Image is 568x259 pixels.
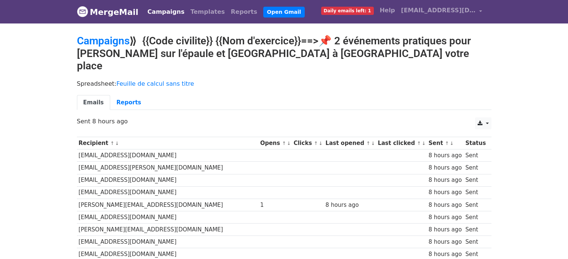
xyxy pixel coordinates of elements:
[463,211,487,223] td: Sent
[77,117,491,125] p: Sent 8 hours ago
[463,223,487,236] td: Sent
[292,137,323,149] th: Clicks
[77,35,491,72] h2: ⟫ {{Code civilite}} {{Nom d'exercice}}==>📌 2 événements pratiques pour [PERSON_NAME] sur l'épaule...
[318,3,377,18] a: Daily emails left: 1
[428,151,462,160] div: 8 hours ago
[287,140,291,146] a: ↓
[428,201,462,209] div: 8 hours ago
[77,186,258,199] td: [EMAIL_ADDRESS][DOMAIN_NAME]
[428,213,462,222] div: 8 hours ago
[77,174,258,186] td: [EMAIL_ADDRESS][DOMAIN_NAME]
[321,7,374,15] span: Daily emails left: 1
[115,140,119,146] a: ↓
[417,140,421,146] a: ↑
[463,137,487,149] th: Status
[427,137,464,149] th: Sent
[260,201,290,209] div: 1
[463,162,487,174] td: Sent
[422,140,426,146] a: ↓
[450,140,454,146] a: ↓
[377,3,398,18] a: Help
[228,4,260,19] a: Reports
[77,236,258,248] td: [EMAIL_ADDRESS][DOMAIN_NAME]
[324,137,376,149] th: Last opened
[428,188,462,197] div: 8 hours ago
[77,149,258,162] td: [EMAIL_ADDRESS][DOMAIN_NAME]
[366,140,370,146] a: ↑
[428,225,462,234] div: 8 hours ago
[463,236,487,248] td: Sent
[463,174,487,186] td: Sent
[110,140,114,146] a: ↑
[263,7,305,18] a: Open Gmail
[77,6,88,17] img: MergeMail logo
[145,4,187,19] a: Campaigns
[371,140,375,146] a: ↓
[463,149,487,162] td: Sent
[187,4,228,19] a: Templates
[258,137,292,149] th: Opens
[445,140,449,146] a: ↑
[463,186,487,199] td: Sent
[77,162,258,174] td: [EMAIL_ADDRESS][PERSON_NAME][DOMAIN_NAME]
[428,250,462,259] div: 8 hours ago
[428,176,462,184] div: 8 hours ago
[77,35,130,47] a: Campaigns
[77,95,110,110] a: Emails
[77,211,258,223] td: [EMAIL_ADDRESS][DOMAIN_NAME]
[401,6,476,15] span: [EMAIL_ADDRESS][DOMAIN_NAME]
[319,140,323,146] a: ↓
[77,223,258,236] td: [PERSON_NAME][EMAIL_ADDRESS][DOMAIN_NAME]
[314,140,318,146] a: ↑
[428,164,462,172] div: 8 hours ago
[376,137,427,149] th: Last clicked
[326,201,374,209] div: 8 hours ago
[77,137,258,149] th: Recipient
[110,95,148,110] a: Reports
[398,3,485,20] a: [EMAIL_ADDRESS][DOMAIN_NAME]
[77,4,139,20] a: MergeMail
[77,199,258,211] td: [PERSON_NAME][EMAIL_ADDRESS][DOMAIN_NAME]
[428,238,462,246] div: 8 hours ago
[77,80,491,88] p: Spreadsheet:
[282,140,286,146] a: ↑
[117,80,194,87] a: Feuille de calcul sans titre
[463,199,487,211] td: Sent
